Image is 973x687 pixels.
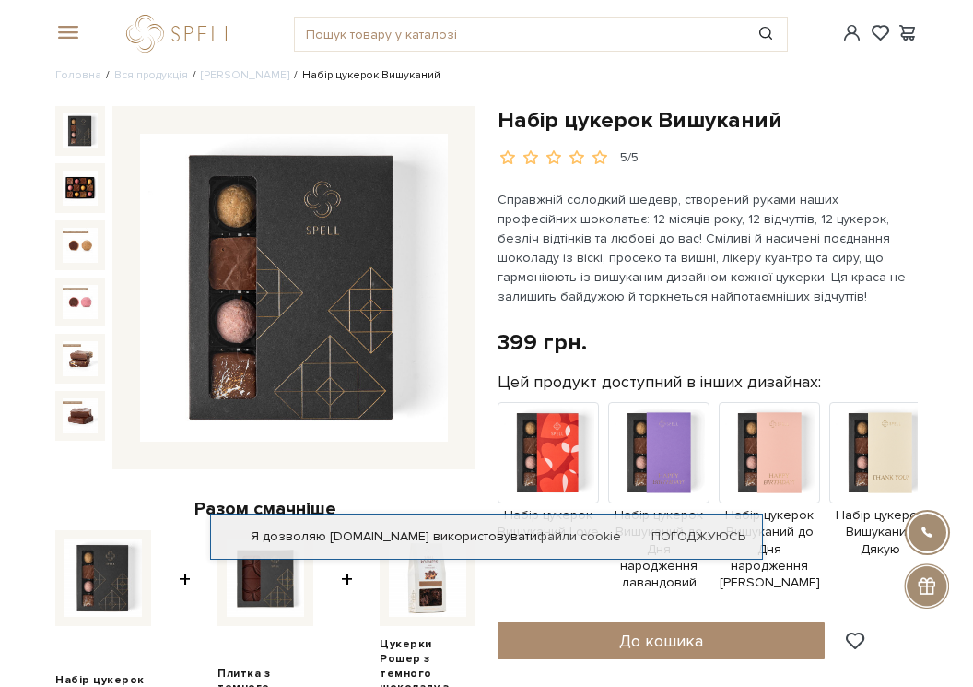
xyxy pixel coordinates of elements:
[608,402,709,503] img: Продукт
[498,507,599,540] span: Набір цукерок Вишуканий Love
[608,444,709,592] a: Набір цукерок Вишуканий до Дня народження лавандовий
[295,18,744,51] input: Пошук товару у каталозі
[498,402,599,503] img: Продукт
[63,285,98,320] img: Набір цукерок Вишуканий
[745,18,788,51] button: Пошук товару у каталозі
[389,539,466,617] img: Цукерки Рошер з темного шоколаду з вишнею, малиною та мигдалем
[498,372,821,393] label: Цей продукт доступний в інших дизайнах:
[63,398,98,433] img: Набір цукерок Вишуканий
[64,539,142,617] img: Набір цукерок Вишуканий
[537,528,621,544] a: файли cookie
[227,539,304,617] img: Плитка з темного шоколаду
[114,68,188,82] a: Вся продукція
[719,507,820,591] span: Набір цукерок Вишуканий до Дня народження [PERSON_NAME]
[619,631,703,651] span: До кошика
[211,528,762,545] div: Я дозволяю [DOMAIN_NAME] використовувати
[651,528,745,545] a: Погоджуюсь
[201,68,289,82] a: [PERSON_NAME]
[719,402,820,503] img: Продукт
[829,402,931,503] img: Продукт
[620,149,639,167] div: 5/5
[63,228,98,263] img: Набір цукерок Вишуканий
[498,622,825,659] button: До кошика
[498,106,918,135] h1: Набір цукерок Вишуканий
[608,507,709,591] span: Набір цукерок Вишуканий до Дня народження лавандовий
[63,113,98,148] img: Набір цукерок Вишуканий
[719,444,820,592] a: Набір цукерок Вишуканий до Дня народження [PERSON_NAME]
[55,497,475,521] div: Разом смачніше
[63,341,98,376] img: Набір цукерок Вишуканий
[498,328,587,357] div: 399 грн.
[55,68,101,82] a: Головна
[126,15,241,53] a: logo
[498,444,599,541] a: Набір цукерок Вишуканий Love
[829,507,931,558] span: Набір цукерок Вишуканий Дякую
[140,134,448,442] img: Набір цукерок Вишуканий
[289,67,440,84] li: Набір цукерок Вишуканий
[498,190,918,306] p: Справжній солодкий шедевр, створений руками наших професійних шоколатьє: 12 місяців року, 12 відч...
[63,171,98,206] img: Набір цукерок Вишуканий
[829,444,931,558] a: Набір цукерок Вишуканий Дякую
